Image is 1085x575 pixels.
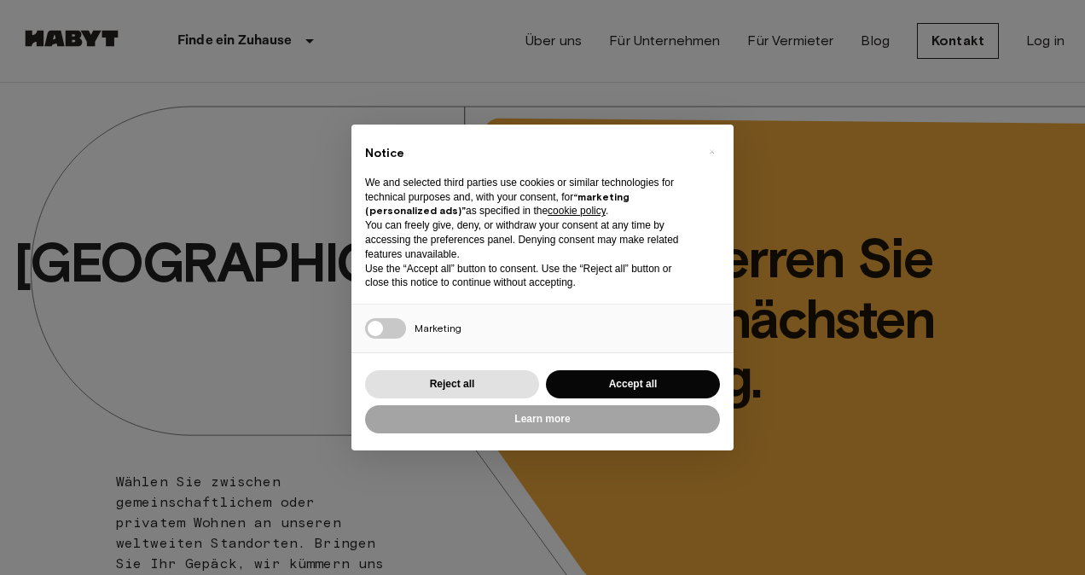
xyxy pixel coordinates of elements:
button: Close this notice [698,138,725,166]
span: × [709,142,715,162]
button: Accept all [546,370,720,398]
a: cookie policy [548,205,606,217]
p: You can freely give, deny, or withdraw your consent at any time by accessing the preferences pane... [365,218,693,261]
button: Reject all [365,370,539,398]
p: Use the “Accept all” button to consent. Use the “Reject all” button or close this notice to conti... [365,262,693,291]
p: We and selected third parties use cookies or similar technologies for technical purposes and, wit... [365,176,693,218]
strong: “marketing (personalized ads)” [365,190,630,218]
h2: Notice [365,145,693,162]
span: Marketing [415,322,461,334]
button: Learn more [365,405,720,433]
